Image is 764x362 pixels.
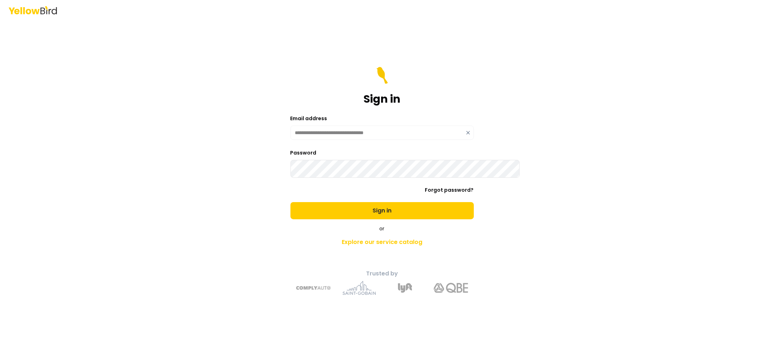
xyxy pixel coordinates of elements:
[425,186,474,194] a: Forgot password?
[380,225,385,232] span: or
[256,235,508,249] a: Explore our service catalog
[290,202,474,219] button: Sign in
[256,269,508,278] p: Trusted by
[290,149,317,156] label: Password
[290,115,327,122] label: Email address
[364,93,400,106] h1: Sign in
